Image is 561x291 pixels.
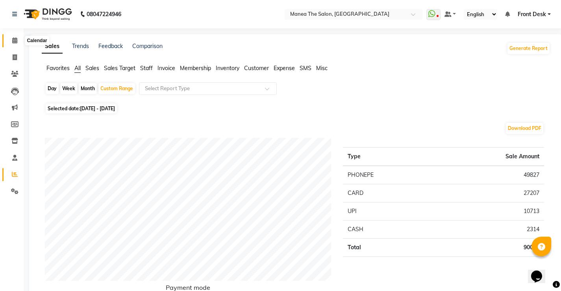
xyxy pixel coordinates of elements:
[343,148,433,166] th: Type
[518,10,546,19] span: Front Desk
[46,83,59,94] div: Day
[80,106,115,111] span: [DATE] - [DATE]
[87,3,121,25] b: 08047224946
[74,65,81,72] span: All
[20,3,74,25] img: logo
[343,184,433,202] td: CARD
[85,65,99,72] span: Sales
[157,65,175,72] span: Invoice
[180,65,211,72] span: Membership
[506,123,543,134] button: Download PDF
[46,104,117,113] span: Selected date:
[433,202,544,221] td: 10713
[433,166,544,184] td: 49827
[72,43,89,50] a: Trends
[343,202,433,221] td: UPI
[79,83,97,94] div: Month
[528,259,553,283] iframe: chat widget
[507,43,550,54] button: Generate Report
[433,148,544,166] th: Sale Amount
[98,83,135,94] div: Custom Range
[216,65,239,72] span: Inventory
[274,65,295,72] span: Expense
[46,65,70,72] span: Favorites
[25,36,49,45] div: Calendar
[343,239,433,257] td: Total
[433,221,544,239] td: 2314
[433,184,544,202] td: 27207
[98,43,123,50] a: Feedback
[433,239,544,257] td: 90061
[132,43,163,50] a: Comparison
[343,221,433,239] td: CASH
[140,65,153,72] span: Staff
[244,65,269,72] span: Customer
[104,65,135,72] span: Sales Target
[60,83,77,94] div: Week
[316,65,328,72] span: Misc
[300,65,311,72] span: SMS
[343,166,433,184] td: PHONEPE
